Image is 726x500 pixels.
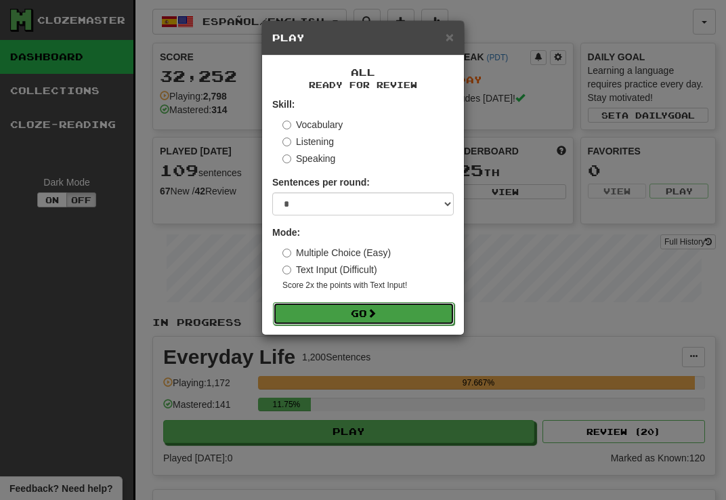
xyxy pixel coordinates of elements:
[272,175,370,189] label: Sentences per round:
[282,266,291,274] input: Text Input (Difficult)
[282,154,291,163] input: Speaking
[282,280,454,291] small: Score 2x the points with Text Input !
[351,66,375,78] span: All
[282,249,291,257] input: Multiple Choice (Easy)
[282,152,335,165] label: Speaking
[272,227,300,238] strong: Mode:
[282,121,291,129] input: Vocabulary
[273,302,454,325] button: Go
[282,135,334,148] label: Listening
[272,31,454,45] h5: Play
[446,30,454,44] button: Close
[282,263,377,276] label: Text Input (Difficult)
[282,138,291,146] input: Listening
[282,118,343,131] label: Vocabulary
[272,79,454,91] small: Ready for Review
[272,99,295,110] strong: Skill:
[446,29,454,45] span: ×
[282,246,391,259] label: Multiple Choice (Easy)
